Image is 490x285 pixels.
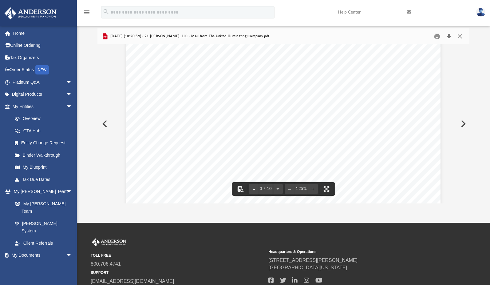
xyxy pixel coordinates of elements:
[268,249,442,255] small: Headquarters & Operations
[91,238,128,246] img: Anderson Advisors Platinum Portal
[83,9,90,16] i: menu
[9,149,81,161] a: Binder Walkthrough
[9,173,81,186] a: Tax Due Dates
[91,261,121,267] a: 800.706.4741
[97,28,469,203] div: Preview
[273,182,283,196] button: Next page
[4,249,78,262] a: My Documentsarrow_drop_down
[268,265,347,270] a: [GEOGRAPHIC_DATA][US_STATE]
[259,187,273,191] span: 3 / 10
[66,88,78,101] span: arrow_drop_down
[97,115,111,132] button: Previous File
[9,198,75,217] a: My [PERSON_NAME] Team
[3,7,58,19] img: Anderson Advisors Platinum Portal
[91,270,264,275] small: SUPPORT
[9,161,78,174] a: My Blueprint
[294,187,308,191] div: Current zoom level
[66,76,78,89] span: arrow_drop_down
[66,100,78,113] span: arrow_drop_down
[320,182,333,196] button: Enter fullscreen
[109,34,269,39] span: [DATE] (10:20:59) - 21 [PERSON_NAME], LLC - Mail from The United Illuminating Company.pdf
[9,237,78,249] a: Client Referrals
[91,279,174,284] a: [EMAIL_ADDRESS][DOMAIN_NAME]
[35,65,49,74] div: NEW
[4,88,81,101] a: Digital Productsarrow_drop_down
[4,186,78,198] a: My [PERSON_NAME] Teamarrow_drop_down
[4,100,81,113] a: My Entitiesarrow_drop_down
[9,113,81,125] a: Overview
[285,182,294,196] button: Zoom out
[4,39,81,52] a: Online Ordering
[83,12,90,16] a: menu
[308,182,318,196] button: Zoom in
[443,31,454,41] button: Download
[431,31,443,41] button: Print
[91,253,264,258] small: TOLL FREE
[9,261,75,274] a: Box
[249,182,259,196] button: Previous page
[4,64,81,76] a: Order StatusNEW
[234,182,247,196] button: Toggle findbar
[9,217,78,237] a: [PERSON_NAME] System
[9,125,81,137] a: CTA Hub
[9,137,81,149] a: Entity Change Request
[259,182,273,196] button: 3 / 10
[103,8,109,15] i: search
[4,51,81,64] a: Tax Organizers
[476,8,485,17] img: User Pic
[97,44,469,203] div: Document Viewer
[268,258,358,263] a: [STREET_ADDRESS][PERSON_NAME]
[97,44,469,203] div: File preview
[454,31,465,41] button: Close
[4,76,81,88] a: Platinum Q&Aarrow_drop_down
[66,249,78,262] span: arrow_drop_down
[4,27,81,39] a: Home
[456,115,469,132] button: Next File
[66,186,78,198] span: arrow_drop_down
